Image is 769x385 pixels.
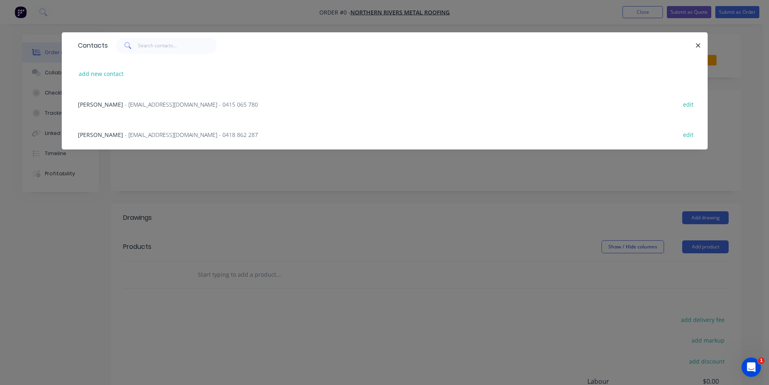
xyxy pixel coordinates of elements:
span: - [EMAIL_ADDRESS][DOMAIN_NAME] - 0418 862 287 [125,131,258,139]
button: edit [679,99,698,109]
input: Search contacts... [138,38,217,54]
button: edit [679,129,698,140]
span: [PERSON_NAME] [78,101,123,108]
button: add new contact [75,68,128,79]
span: 1 [758,358,765,364]
iframe: Intercom live chat [742,358,761,377]
div: Contacts [74,33,108,59]
span: - [EMAIL_ADDRESS][DOMAIN_NAME] - 0415 065 780 [125,101,258,108]
span: [PERSON_NAME] [78,131,123,139]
